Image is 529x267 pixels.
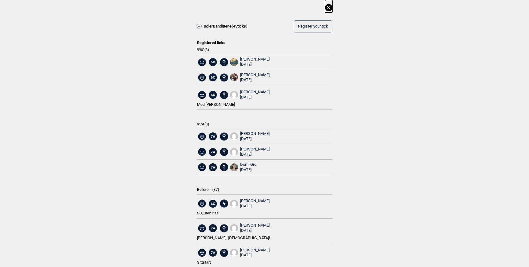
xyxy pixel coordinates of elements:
img: User fallback1 [230,91,238,99]
img: User fallback1 [230,249,238,257]
span: 6C [209,200,217,208]
span: 7A [209,224,217,232]
a: User fallback1[PERSON_NAME], [DATE] [230,198,270,209]
img: User fallback1 [230,148,238,156]
div: [DATE] [240,253,270,258]
a: User fallback1[PERSON_NAME], [DATE] [230,90,270,100]
a: User fallback1[PERSON_NAME], [DATE] [230,147,270,157]
img: Domi climb 1 [230,163,238,171]
div: [DATE] [240,77,270,83]
span: Ψ 7A ( 3 ) [197,122,332,127]
span: 7A [209,249,217,257]
span: 6C [209,91,217,99]
span: Sittstart [197,260,211,265]
a: Domi climb 1Domi Gro, [DATE] [230,162,257,172]
span: SS, uten riss. [197,211,220,215]
a: User fallback1[PERSON_NAME], [DATE] [230,223,270,233]
span: 7A [209,163,217,171]
span: 6C [209,73,217,81]
span: 7A [209,148,217,156]
span: BølerBandittene ( 43 ticks) [204,24,247,29]
img: User fallback1 [230,200,238,208]
span: Register your tick [298,24,328,29]
img: IMG 8255 [230,58,238,66]
div: [PERSON_NAME], [240,248,270,258]
div: Registered ticks [197,36,332,46]
a: IMG 8255[PERSON_NAME], [DATE] [230,57,270,67]
span: Med [PERSON_NAME] [197,102,235,107]
div: [DATE] [240,136,270,142]
a: IMG 0086[PERSON_NAME], [DATE] [230,72,270,83]
div: [DATE] [240,62,270,67]
div: Domi Gro, [240,162,257,172]
div: [PERSON_NAME], [240,131,270,142]
div: [DATE] [240,167,257,172]
div: [DATE] [240,152,270,157]
div: [PERSON_NAME], [240,147,270,157]
img: User fallback1 [230,224,238,232]
a: User fallback1[PERSON_NAME], [DATE] [230,131,270,142]
a: User fallback1[PERSON_NAME], [DATE] [230,248,270,258]
span: 7A [209,132,217,140]
span: [PERSON_NAME]. [DEMOGRAPHIC_DATA]! [197,235,270,240]
img: User fallback1 [230,132,238,140]
span: Before Ψ ( 37 ) [197,187,332,192]
div: [PERSON_NAME], [240,72,270,83]
div: [PERSON_NAME], [240,198,270,209]
div: [PERSON_NAME], [240,90,270,100]
img: IMG 0086 [230,73,238,81]
div: [PERSON_NAME], [240,223,270,233]
button: Register your tick [294,20,332,32]
div: [DATE] [240,204,270,209]
span: Ψ 6C ( 3 ) [197,47,332,53]
div: [DATE] [240,95,270,100]
span: 6C [209,58,217,66]
div: [DATE] [240,228,270,233]
div: [PERSON_NAME], [240,57,270,67]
